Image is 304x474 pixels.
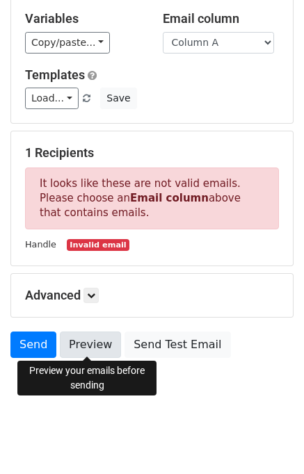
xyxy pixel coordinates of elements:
[25,32,110,54] a: Copy/paste...
[25,288,279,303] h5: Advanced
[163,11,280,26] h5: Email column
[17,361,157,395] div: Preview your emails before sending
[25,11,142,26] h5: Variables
[125,332,230,358] a: Send Test Email
[10,332,56,358] a: Send
[25,167,279,229] p: It looks like these are not valid emails. Please choose an above that contains emails.
[100,88,136,109] button: Save
[25,67,85,82] a: Templates
[234,407,304,474] iframe: Chat Widget
[234,407,304,474] div: 聊天小组件
[60,332,121,358] a: Preview
[130,192,209,204] strong: Email column
[25,239,56,250] small: Handle
[25,145,279,161] h5: 1 Recipients
[67,239,129,251] small: Invalid email
[25,88,79,109] a: Load...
